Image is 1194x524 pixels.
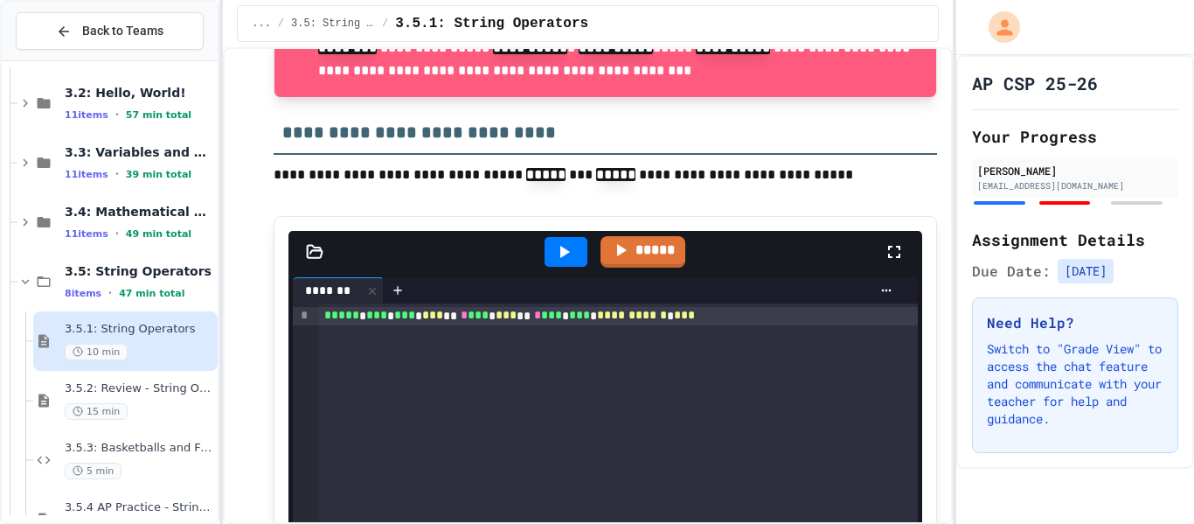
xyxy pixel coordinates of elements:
[382,17,388,31] span: /
[291,17,375,31] span: 3.5: String Operators
[970,7,1024,47] div: My Account
[65,463,121,479] span: 5 min
[65,263,214,279] span: 3.5: String Operators
[65,322,214,337] span: 3.5.1: String Operators
[65,381,214,396] span: 3.5.2: Review - String Operators
[65,403,128,420] span: 15 min
[108,286,112,300] span: •
[126,109,191,121] span: 57 min total
[126,228,191,240] span: 49 min total
[1058,259,1114,283] span: [DATE]
[65,169,108,180] span: 11 items
[16,12,204,50] button: Back to Teams
[972,71,1098,95] h1: AP CSP 25-26
[977,179,1173,192] div: [EMAIL_ADDRESS][DOMAIN_NAME]
[972,124,1178,149] h2: Your Progress
[65,344,128,360] span: 10 min
[977,163,1173,178] div: [PERSON_NAME]
[65,500,214,515] span: 3.5.4 AP Practice - String Manipulation
[115,227,119,241] span: •
[119,288,184,299] span: 47 min total
[115,108,119,122] span: •
[65,288,101,299] span: 8 items
[65,85,214,101] span: 3.2: Hello, World!
[82,22,163,40] span: Back to Teams
[987,340,1163,428] p: Switch to "Grade View" to access the chat feature and communicate with your teacher for help and ...
[65,228,108,240] span: 11 items
[278,17,284,31] span: /
[65,441,214,456] span: 3.5.3: Basketballs and Footballs
[65,109,108,121] span: 11 items
[65,204,214,220] span: 3.4: Mathematical Operators
[126,169,191,180] span: 39 min total
[65,144,214,160] span: 3.3: Variables and Data Types
[987,312,1163,333] h3: Need Help?
[395,13,588,34] span: 3.5.1: String Operators
[115,167,119,181] span: •
[972,227,1178,252] h2: Assignment Details
[252,17,271,31] span: ...
[972,261,1051,282] span: Due Date:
